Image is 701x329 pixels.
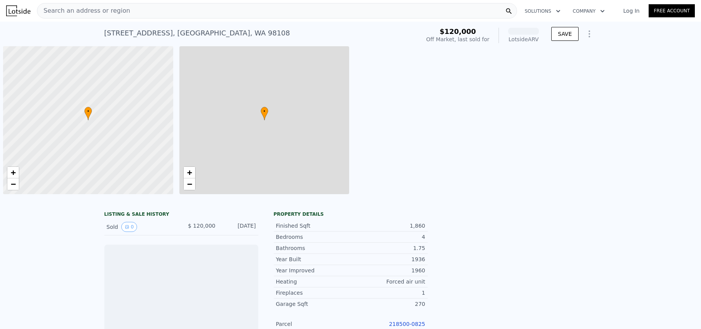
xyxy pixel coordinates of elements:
[649,4,695,17] a: Free Account
[389,321,425,327] a: 218500-0825
[276,255,351,263] div: Year Built
[84,107,92,120] div: •
[276,244,351,252] div: Bathrooms
[519,4,567,18] button: Solutions
[188,223,215,229] span: $ 120,000
[107,222,175,232] div: Sold
[184,167,195,178] a: Zoom in
[276,278,351,285] div: Heating
[351,222,425,230] div: 1,860
[551,27,578,41] button: SAVE
[187,168,192,177] span: +
[440,27,476,35] span: $120,000
[7,178,19,190] a: Zoom out
[351,289,425,297] div: 1
[351,255,425,263] div: 1936
[276,300,351,308] div: Garage Sqft
[351,233,425,241] div: 4
[351,244,425,252] div: 1.75
[567,4,611,18] button: Company
[184,178,195,190] a: Zoom out
[276,267,351,274] div: Year Improved
[351,278,425,285] div: Forced air unit
[121,222,137,232] button: View historical data
[614,7,649,15] a: Log In
[274,211,428,217] div: Property details
[276,320,351,328] div: Parcel
[276,289,351,297] div: Fireplaces
[187,179,192,189] span: −
[508,35,539,43] div: Lotside ARV
[261,107,268,120] div: •
[351,267,425,274] div: 1960
[261,108,268,115] span: •
[276,222,351,230] div: Finished Sqft
[6,5,30,16] img: Lotside
[222,222,256,232] div: [DATE]
[104,211,258,219] div: LISTING & SALE HISTORY
[11,179,16,189] span: −
[426,35,489,43] div: Off Market, last sold for
[582,26,597,42] button: Show Options
[37,6,130,15] span: Search an address or region
[7,167,19,178] a: Zoom in
[104,28,290,39] div: [STREET_ADDRESS] , [GEOGRAPHIC_DATA] , WA 98108
[276,233,351,241] div: Bedrooms
[11,168,16,177] span: +
[351,300,425,308] div: 270
[84,108,92,115] span: •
